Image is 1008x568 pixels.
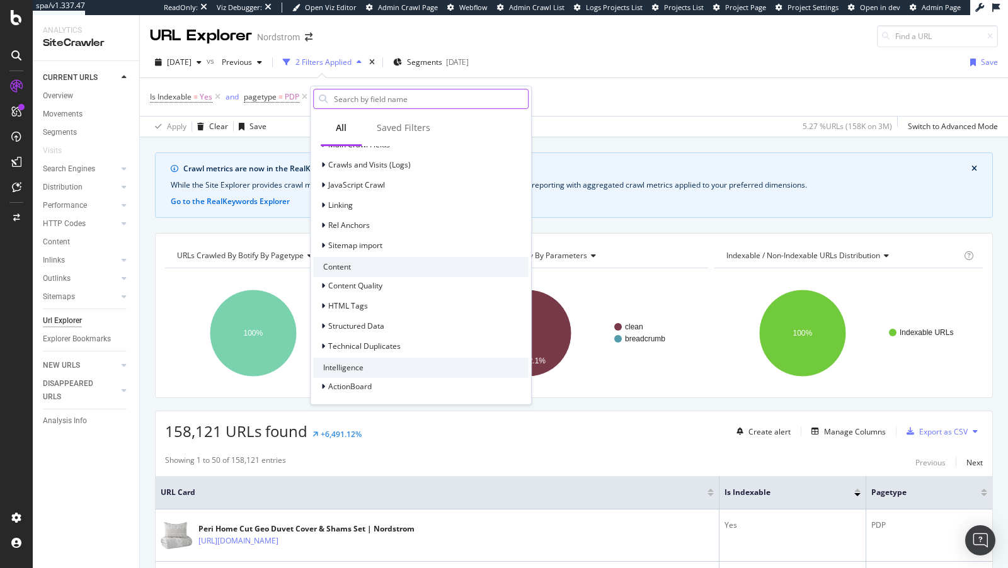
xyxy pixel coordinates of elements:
[860,3,900,12] span: Open in dev
[440,278,708,388] div: A chart.
[378,3,438,12] span: Admin Crawl Page
[207,55,217,66] span: vs
[919,426,968,437] div: Export as CSV
[328,300,368,311] span: HTML Tags
[748,426,791,437] div: Create alert
[150,91,192,102] span: Is Indexable
[43,217,118,230] a: HTTP Codes
[43,254,118,267] a: Inlinks
[43,89,73,103] div: Overview
[524,356,546,365] text: 92.1%
[664,3,704,12] span: Projects List
[150,25,252,47] div: URL Explorer
[446,57,469,67] div: [DATE]
[871,487,962,498] span: pagetype
[336,122,346,134] div: All
[981,57,998,67] div: Save
[43,144,62,157] div: Visits
[328,179,385,190] span: JavaScript Crawl
[167,121,186,132] div: Apply
[278,91,283,102] span: =
[776,3,839,13] a: Project Settings
[787,3,839,12] span: Project Settings
[43,359,118,372] a: NEW URLS
[726,250,880,261] span: Indexable / Non-Indexable URLs distribution
[193,91,198,102] span: =
[452,250,587,261] span: URLs Crawled By Botify By parameters
[625,322,643,331] text: clean
[966,455,983,470] button: Next
[209,121,228,132] div: Clear
[165,278,433,388] svg: A chart.
[497,3,564,13] a: Admin Crawl List
[447,3,488,13] a: Webflow
[915,457,946,468] div: Previous
[407,57,442,67] span: Segments
[43,181,83,194] div: Distribution
[43,290,75,304] div: Sitemaps
[367,56,377,69] div: times
[43,36,129,50] div: SiteCrawler
[333,89,528,108] input: Search by field name
[965,525,995,555] div: Open Intercom Messenger
[625,334,665,343] text: breadcrumb
[908,121,998,132] div: Switch to Advanced Mode
[43,199,118,212] a: Performance
[177,250,304,261] span: URLs Crawled By Botify By pagetype
[165,455,286,470] div: Showing 1 to 50 of 158,121 entries
[226,91,239,103] button: and
[724,520,861,531] div: Yes
[234,116,266,137] button: Save
[824,426,886,437] div: Manage Columns
[198,523,415,535] div: Peri Home Cut Geo Duvet Cover & Shams Set | Nordstrom
[43,377,118,404] a: DISAPPEARED URLS
[43,108,130,121] a: Movements
[43,108,83,121] div: Movements
[43,89,130,103] a: Overview
[43,314,82,327] div: Url Explorer
[217,3,262,13] div: Viz Debugger:
[915,455,946,470] button: Previous
[848,3,900,13] a: Open in dev
[171,179,977,191] div: While the Site Explorer provides crawl metrics by URL, the RealKeywords Explorer enables more rob...
[43,272,71,285] div: Outlinks
[43,414,87,428] div: Analysis Info
[714,278,983,388] div: A chart.
[150,116,186,137] button: Apply
[43,314,130,327] a: Url Explorer
[305,33,312,42] div: arrow-right-arrow-left
[257,31,300,43] div: Nordstrom
[226,91,239,102] div: and
[903,116,998,137] button: Switch to Advanced Mode
[292,3,357,13] a: Open Viz Editor
[43,199,87,212] div: Performance
[388,52,474,72] button: Segments[DATE]
[165,421,307,441] span: 158,121 URLs found
[328,159,411,170] span: Crawls and Visits (Logs)
[175,246,422,266] h4: URLs Crawled By Botify By pagetype
[871,520,987,531] div: PDP
[43,144,74,157] a: Visits
[244,329,263,338] text: 100%
[793,329,812,338] text: 100%
[43,71,98,84] div: CURRENT URLS
[910,3,961,13] a: Admin Page
[724,246,961,266] h4: Indexable / Non-Indexable URLs Distribution
[43,181,118,194] a: Distribution
[724,487,835,498] span: Is Indexable
[295,57,352,67] div: 2 Filters Applied
[43,162,118,176] a: Search Engines
[43,414,130,428] a: Analysis Info
[43,236,130,249] a: Content
[164,3,198,13] div: ReadOnly:
[328,240,382,251] span: Sitemap import
[43,217,86,230] div: HTTP Codes
[966,457,983,468] div: Next
[922,3,961,12] span: Admin Page
[43,126,130,139] a: Segments
[900,328,953,337] text: Indexable URLs
[217,52,267,72] button: Previous
[43,290,118,304] a: Sitemaps
[167,57,192,67] span: 2025 Sep. 26th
